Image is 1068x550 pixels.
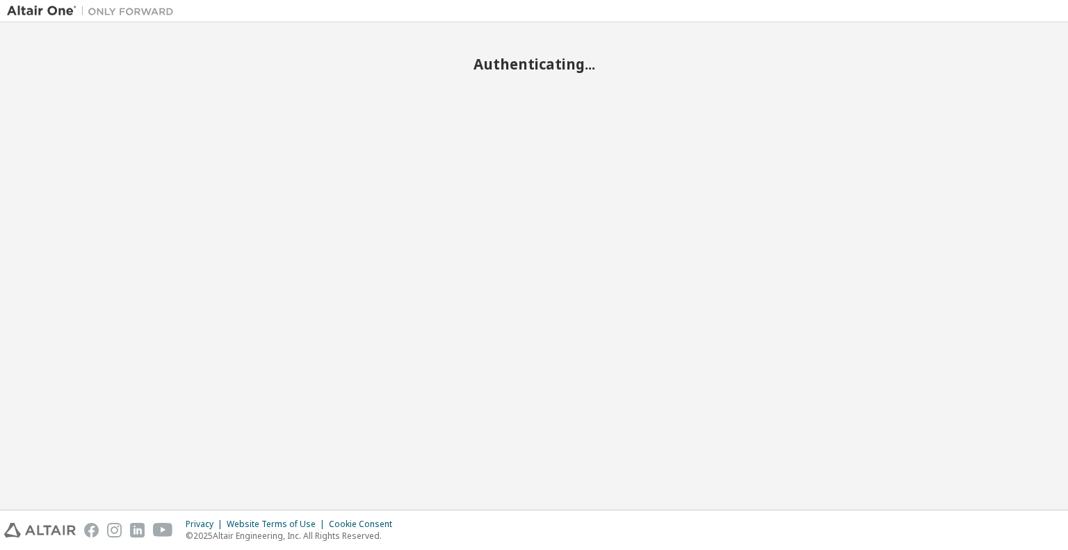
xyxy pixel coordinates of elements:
[7,55,1061,73] h2: Authenticating...
[153,523,173,537] img: youtube.svg
[186,519,227,530] div: Privacy
[4,523,76,537] img: altair_logo.svg
[227,519,329,530] div: Website Terms of Use
[329,519,400,530] div: Cookie Consent
[186,530,400,542] p: © 2025 Altair Engineering, Inc. All Rights Reserved.
[7,4,181,18] img: Altair One
[107,523,122,537] img: instagram.svg
[84,523,99,537] img: facebook.svg
[130,523,145,537] img: linkedin.svg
